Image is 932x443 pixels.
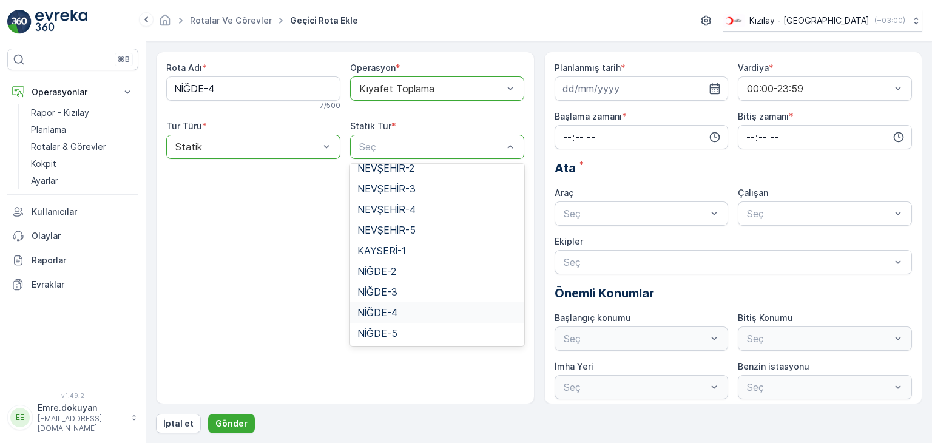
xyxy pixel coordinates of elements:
a: Olaylar [7,224,138,248]
span: NİĞDE-2 [357,266,396,277]
a: Rotalar & Görevler [26,138,138,155]
a: Raporlar [7,248,138,272]
a: Ana Sayfa [158,18,172,29]
p: ⌘B [118,55,130,64]
p: Rapor - Kızılay [31,107,89,119]
label: Çalışan [738,188,768,198]
label: Bitiş Konumu [738,313,793,323]
img: logo_light-DOdMpM7g.png [35,10,87,34]
p: ( +03:00 ) [874,16,905,25]
input: dd/mm/yyyy [555,76,729,101]
button: EEEmre.dokuyan[EMAIL_ADDRESS][DOMAIN_NAME] [7,402,138,433]
img: k%C4%B1z%C4%B1lay_D5CCths_t1JZB0k.png [723,14,745,27]
span: NİĞDE-5 [357,328,397,339]
label: Araç [555,188,573,198]
span: KAYSERİ-1 [357,245,406,256]
label: Tur Türü [166,121,202,131]
button: Operasyonlar [7,80,138,104]
a: Planlama [26,121,138,138]
span: NEVŞEHİR-5 [357,225,416,235]
p: Seç [359,140,503,154]
label: Operasyon [350,63,396,73]
p: Gönder [215,418,248,430]
label: Planlanmış tarih [555,63,621,73]
p: [EMAIL_ADDRESS][DOMAIN_NAME] [38,414,125,433]
label: Vardiya [738,63,769,73]
p: Rotalar & Görevler [31,141,106,153]
img: logo [7,10,32,34]
a: Rotalar ve Görevler [190,15,272,25]
p: Ayarlar [31,175,58,187]
p: Seç [564,255,891,269]
p: Kokpit [31,158,56,170]
p: Evraklar [32,279,133,291]
p: İptal et [163,418,194,430]
p: Olaylar [32,230,133,242]
span: Geçici Rota Ekle [288,15,360,27]
p: Emre.dokuyan [38,402,125,414]
p: Planlama [31,124,66,136]
p: 7 / 500 [320,101,340,110]
span: NEVŞEHİR-4 [357,204,416,215]
label: Bitiş zamanı [738,111,789,121]
p: Seç [747,206,891,221]
button: İptal et [156,414,201,433]
div: EE [10,408,30,427]
label: Benzin istasyonu [738,361,809,371]
label: Rota Adı [166,63,202,73]
label: İmha Yeri [555,361,593,371]
span: v 1.49.2 [7,392,138,399]
p: Operasyonlar [32,86,114,98]
label: Statik Tur [350,121,391,131]
span: NİĞDE-3 [357,286,397,297]
label: Başlangıç konumu [555,313,631,323]
p: Kızılay - [GEOGRAPHIC_DATA] [749,15,870,27]
p: Seç [564,206,707,221]
a: Kullanıcılar [7,200,138,224]
p: Raporlar [32,254,133,266]
a: Kokpit [26,155,138,172]
p: Kullanıcılar [32,206,133,218]
span: Ata [555,159,576,177]
span: NİĞDE-4 [357,307,397,318]
label: Ekipler [555,236,583,246]
button: Gönder [208,414,255,433]
span: NEVŞEHİR-2 [357,163,414,174]
a: Ayarlar [26,172,138,189]
a: Evraklar [7,272,138,297]
button: Kızılay - [GEOGRAPHIC_DATA](+03:00) [723,10,922,32]
label: Başlama zamanı [555,111,622,121]
a: Rapor - Kızılay [26,104,138,121]
span: NEVŞEHİR-3 [357,183,416,194]
p: Önemli Konumlar [555,284,913,302]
